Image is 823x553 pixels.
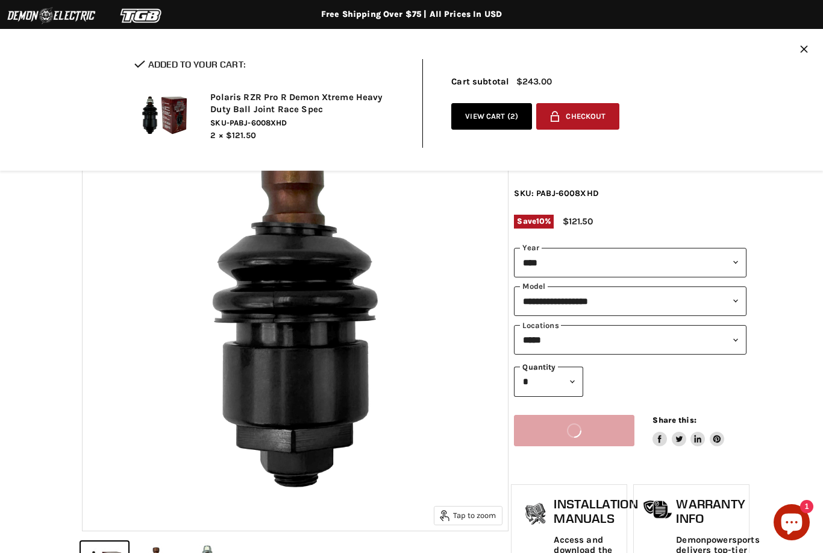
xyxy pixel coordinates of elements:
span: Save % [514,215,554,228]
span: Tap to zoom [440,510,496,521]
span: 2 [510,112,515,121]
h2: Polaris RZR Pro R Demon Xtreme Heavy Duty Ball Joint Race Spec [210,92,404,115]
form: cart checkout [532,103,620,134]
span: SKU-PABJ-6008XHD [210,118,404,128]
inbox-online-store-chat: Shopify online store chat [770,504,813,543]
h2: Added to your cart: [134,59,404,69]
div: SKU: PABJ-6008XHD [514,187,746,200]
span: Checkout [566,112,606,121]
img: Polaris RZR Pro R Demon Xtreme Heavy Duty Ball Joint Race Spec [134,85,195,145]
span: Cart subtotal [451,76,509,87]
span: 2 × [210,130,223,141]
h1: Installation Manuals [554,497,637,525]
span: 10 [536,216,545,226]
img: TGB Logo 2 [96,4,187,27]
span: $121.50 [226,130,256,141]
span: Share this: [652,416,696,425]
span: $243.00 [516,77,552,87]
img: Demon Electric Logo 2 [6,4,96,27]
select: keys [514,325,746,355]
select: year [514,248,746,277]
img: warranty-icon.png [643,500,673,519]
img: Polaris RZR Pro R Demon Xtreme Heavy Duty Ball Joint Race Spec [83,106,507,531]
a: View cart (2) [451,103,532,130]
select: Quantity [514,367,583,396]
button: Checkout [536,103,619,130]
h1: Warranty Info [676,497,759,525]
span: $121.50 [563,216,593,227]
img: install_manual-icon.png [521,500,551,530]
select: modal-name [514,286,746,316]
aside: Share this: [652,415,724,447]
button: Close [800,45,808,55]
button: Tap to zoom [434,507,502,525]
